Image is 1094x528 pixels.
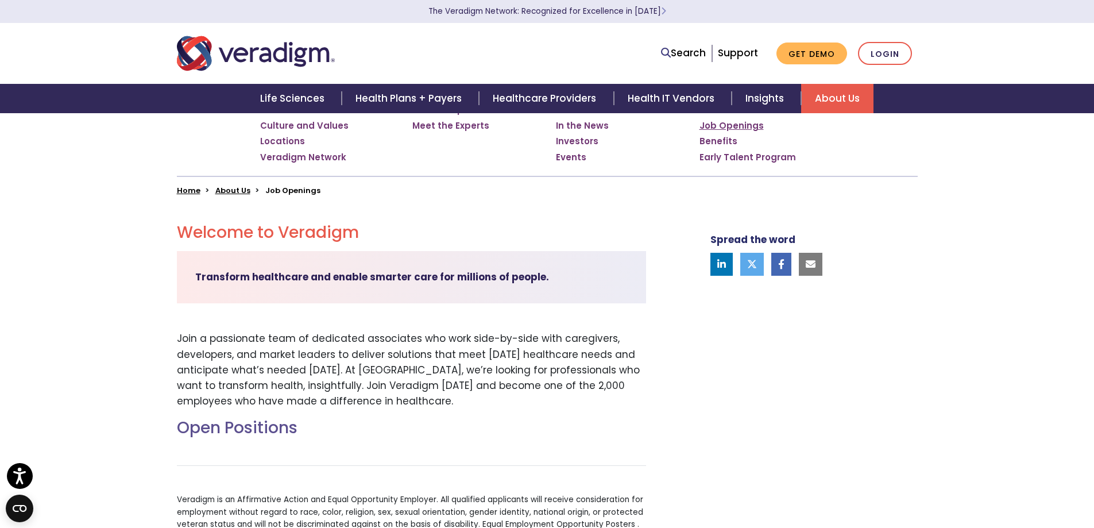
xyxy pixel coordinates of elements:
a: Culture and Values [260,120,349,132]
a: Leadership [412,104,463,115]
button: Open CMP widget [6,495,33,522]
strong: Transform healthcare and enable smarter care for millions of people. [195,270,549,284]
a: The Veradigm Network: Recognized for Excellence in [DATE]Learn More [428,6,666,17]
a: Support [718,46,758,60]
img: Veradigm logo [177,34,335,72]
a: About Us [215,185,250,196]
a: Job Openings [699,120,764,132]
a: Press Releases [556,104,625,115]
a: Health Plans + Payers [342,84,479,113]
a: Home [177,185,200,196]
a: Healthcare Providers [479,84,613,113]
a: Life Sciences [246,84,342,113]
a: Login [858,42,912,65]
a: Insights [732,84,801,113]
a: Health IT Vendors [614,84,732,113]
strong: Spread the word [710,233,795,246]
a: About Us [801,84,873,113]
a: Investors [556,136,598,147]
h2: Welcome to Veradigm [177,223,646,242]
a: Locations [260,136,305,147]
a: Events [556,152,586,163]
a: Early Talent Program [699,152,796,163]
h2: Open Positions [177,418,646,438]
a: Get Demo [776,43,847,65]
a: Who We Are [260,104,315,115]
a: Meet the Experts [412,120,489,132]
p: Join a passionate team of dedicated associates who work side-by-side with caregivers, developers,... [177,331,646,409]
a: In the News [556,120,609,132]
a: Search [661,45,706,61]
a: Join Our Team [699,104,767,115]
a: Veradigm Network [260,152,346,163]
span: Learn More [661,6,666,17]
a: Benefits [699,136,737,147]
